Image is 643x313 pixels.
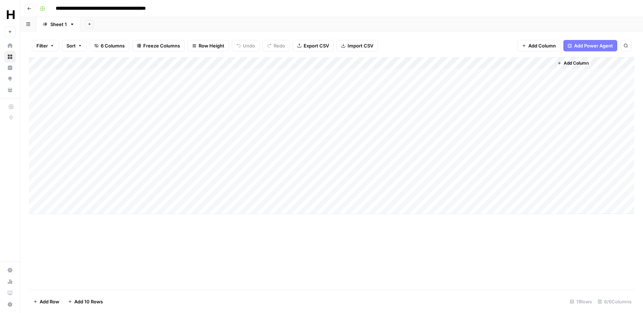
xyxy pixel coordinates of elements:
[232,40,260,51] button: Undo
[29,296,64,307] button: Add Row
[90,40,129,51] button: 6 Columns
[517,40,560,51] button: Add Column
[595,296,634,307] div: 6/6 Columns
[143,42,180,49] span: Freeze Columns
[199,42,224,49] span: Row Height
[528,42,556,49] span: Add Column
[293,40,334,51] button: Export CSV
[40,298,59,305] span: Add Row
[62,40,87,51] button: Sort
[4,73,16,85] a: Opportunities
[563,40,617,51] button: Add Power Agent
[4,6,16,24] button: Workspace: HealthJob
[554,59,592,68] button: Add Column
[574,42,613,49] span: Add Power Agent
[132,40,185,51] button: Freeze Columns
[101,42,125,49] span: 6 Columns
[304,42,329,49] span: Export CSV
[4,8,17,21] img: HealthJob Logo
[50,21,67,28] div: Sheet 1
[64,296,107,307] button: Add 10 Rows
[564,60,589,66] span: Add Column
[348,42,373,49] span: Import CSV
[74,298,103,305] span: Add 10 Rows
[337,40,378,51] button: Import CSV
[188,40,229,51] button: Row Height
[567,296,595,307] div: 11 Rows
[274,42,285,49] span: Redo
[4,51,16,62] a: Browse
[4,40,16,51] a: Home
[243,42,255,49] span: Undo
[66,42,76,49] span: Sort
[32,40,59,51] button: Filter
[36,17,81,31] a: Sheet 1
[4,264,16,276] a: Settings
[36,42,48,49] span: Filter
[4,299,16,310] button: Help + Support
[4,287,16,299] a: Learning Hub
[4,84,16,96] a: Your Data
[4,62,16,74] a: Insights
[4,276,16,287] a: Usage
[263,40,290,51] button: Redo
